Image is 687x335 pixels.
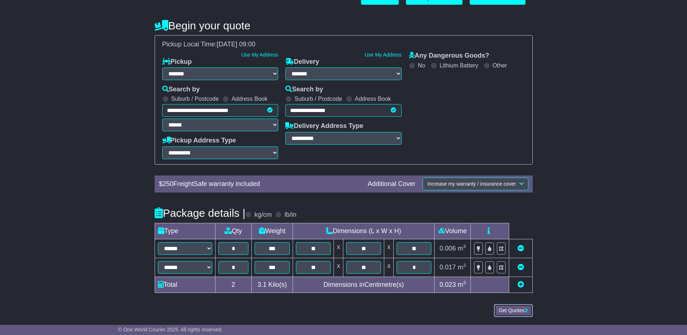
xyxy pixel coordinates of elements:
[215,277,251,293] td: 2
[458,264,466,271] span: m
[171,95,219,102] label: Suburb / Postcode
[155,180,364,188] div: $ FreightSafe warranty included
[384,258,394,277] td: x
[251,223,293,239] td: Weight
[494,304,533,317] button: Get Quotes
[162,137,236,145] label: Pickup Address Type
[463,244,466,249] sup: 3
[418,62,425,69] label: No
[463,280,466,285] sup: 3
[409,52,489,60] label: Any Dangerous Goods?
[159,41,529,49] div: Pickup Local Time:
[440,281,456,288] span: 0.023
[384,239,394,258] td: x
[284,211,296,219] label: lb/in
[364,180,419,188] div: Additional Cover
[293,223,434,239] td: Dimensions (L x W x H)
[241,52,278,58] a: Use My Address
[285,122,363,130] label: Delivery Address Type
[334,239,343,258] td: x
[155,20,533,32] h4: Begin your quote
[365,52,402,58] a: Use My Address
[518,245,524,252] a: Remove this item
[458,245,466,252] span: m
[440,245,456,252] span: 0.006
[518,281,524,288] a: Add new item
[294,95,342,102] label: Suburb / Postcode
[254,211,272,219] label: kg/cm
[162,58,192,66] label: Pickup
[285,86,323,94] label: Search by
[155,207,246,219] h4: Package details |
[355,95,391,102] label: Address Book
[155,277,215,293] td: Total
[217,41,256,48] span: [DATE] 09:00
[334,258,343,277] td: x
[162,86,200,94] label: Search by
[463,262,466,268] sup: 3
[163,180,173,187] span: 250
[215,223,251,239] td: Qty
[251,277,293,293] td: Kilo(s)
[440,62,478,69] label: Lithium Battery
[423,178,528,190] button: Increase my warranty / insurance cover
[285,58,319,66] label: Delivery
[427,181,516,187] span: Increase my warranty / insurance cover
[458,281,466,288] span: m
[293,277,434,293] td: Dimensions in Centimetre(s)
[231,95,268,102] label: Address Book
[493,62,507,69] label: Other
[440,264,456,271] span: 0.017
[518,264,524,271] a: Remove this item
[155,223,215,239] td: Type
[257,281,267,288] span: 3.1
[118,327,223,332] span: © One World Courier 2025. All rights reserved.
[435,223,471,239] td: Volume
